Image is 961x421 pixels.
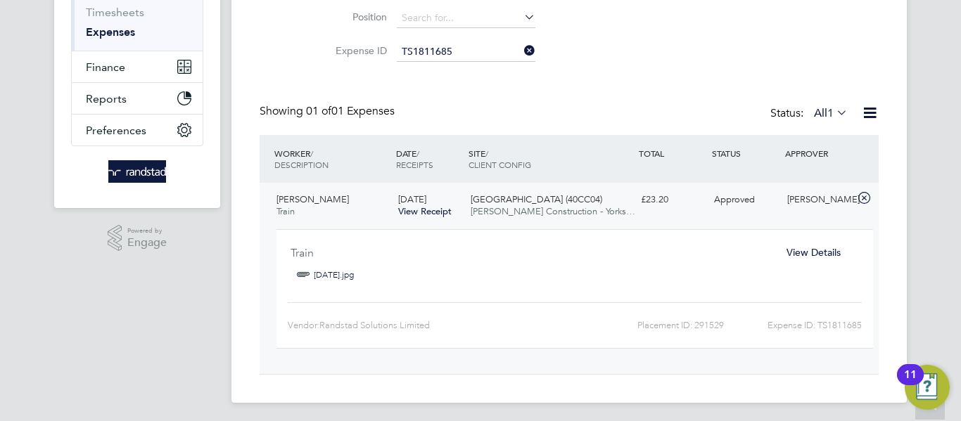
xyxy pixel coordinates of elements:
a: Expenses [86,25,135,39]
label: Position [324,11,387,23]
span: DESCRIPTION [274,159,329,170]
a: Go to home page [71,160,203,183]
span: Finance [86,60,125,74]
span: Engage [127,237,167,249]
div: Expense ID: TS1811685 [724,314,862,337]
span: [GEOGRAPHIC_DATA] (40CC04) [471,193,602,205]
div: Showing [260,104,397,119]
input: Search for... [397,42,535,62]
span: Powered by [127,225,167,237]
div: Placement ID: 291529 [540,314,724,337]
span: [PERSON_NAME] [276,193,349,205]
div: APPROVER [782,141,855,166]
input: Search for... [397,8,535,28]
div: Vendor: [288,314,540,337]
a: [DATE].jpg [314,264,354,285]
span: [DATE] [398,193,426,205]
span: Reports [86,92,127,105]
span: [PERSON_NAME] Construction - Yorks… [471,205,635,217]
div: Train [291,241,768,264]
div: WORKER [271,141,393,177]
span: Preferences [86,124,146,137]
div: Status: [770,104,851,124]
span: 01 of [306,104,331,118]
span: Randstad Solutions Limited [319,320,430,330]
span: View Details [787,246,841,259]
label: Expense ID [324,44,387,57]
span: Train [276,205,295,217]
button: Finance [72,51,203,82]
a: View Receipt [398,205,452,217]
button: Open Resource Center, 11 new notifications [905,365,950,410]
span: / [416,148,419,159]
div: STATUS [708,141,782,166]
img: randstad-logo-retina.png [108,160,167,183]
div: £23.20 [635,188,708,212]
span: Approved [714,193,755,205]
button: Reports [72,83,203,114]
label: All [814,106,848,120]
div: DATE [393,141,466,177]
span: RECEIPTS [396,159,433,170]
div: 11 [904,375,917,393]
div: SITE [465,141,635,177]
span: 01 Expenses [306,104,395,118]
span: / [310,148,313,159]
button: Preferences [72,115,203,145]
div: TOTAL [635,141,708,166]
a: Timesheets [86,6,144,19]
span: CLIENT CONFIG [469,159,531,170]
div: [PERSON_NAME] [782,188,855,212]
span: 1 [827,106,834,120]
span: / [485,148,488,159]
a: Powered byEngage [108,225,167,252]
